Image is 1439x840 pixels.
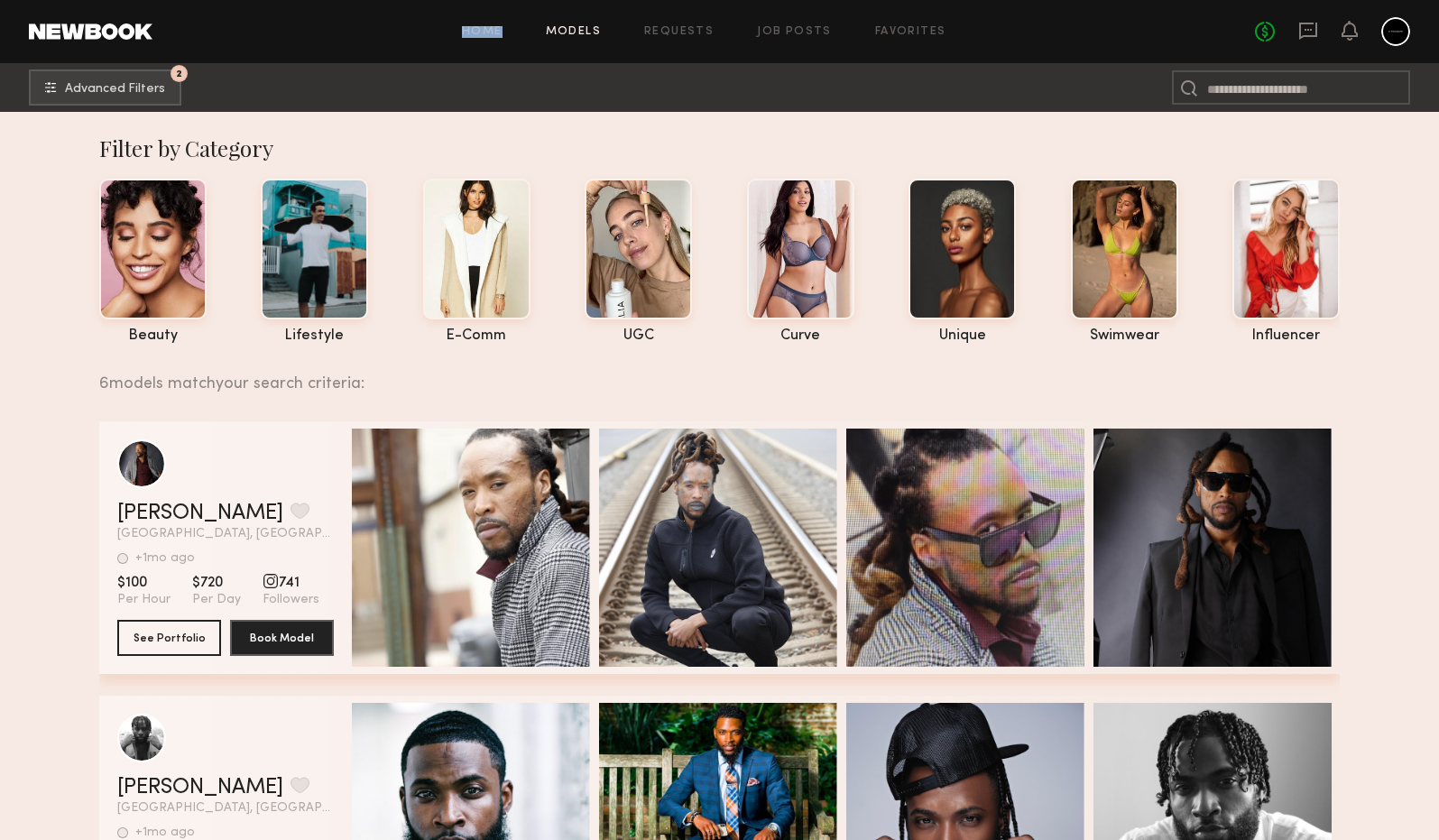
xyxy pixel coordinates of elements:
span: [GEOGRAPHIC_DATA], [GEOGRAPHIC_DATA] [117,802,334,815]
div: Filter by Category [99,134,1340,162]
div: e-comm [423,328,530,344]
a: Requests [644,26,714,38]
div: UGC [585,328,692,344]
a: Home [462,26,503,38]
div: curve [747,328,854,344]
div: 6 models match your search criteria: [99,355,1325,392]
button: See Portfolio [117,620,221,656]
a: [PERSON_NAME] [117,777,283,798]
span: Per Hour [117,592,171,608]
div: +1mo ago [135,826,195,839]
button: 2Advanced Filters [29,69,181,106]
div: swimwear [1071,328,1178,344]
span: $100 [117,574,171,592]
span: 2 [176,69,182,78]
div: lifestyle [261,328,368,344]
a: Job Posts [757,26,832,38]
span: 741 [263,574,319,592]
div: unique [909,328,1016,344]
a: [PERSON_NAME] [117,503,283,524]
span: Advanced Filters [65,83,165,96]
span: [GEOGRAPHIC_DATA], [GEOGRAPHIC_DATA] [117,528,334,540]
div: +1mo ago [135,552,195,565]
span: $720 [192,574,241,592]
button: Book Model [230,620,334,656]
div: beauty [99,328,207,344]
a: Favorites [875,26,946,38]
div: influencer [1232,328,1340,344]
span: Followers [263,592,319,608]
span: Per Day [192,592,241,608]
a: Models [546,26,601,38]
